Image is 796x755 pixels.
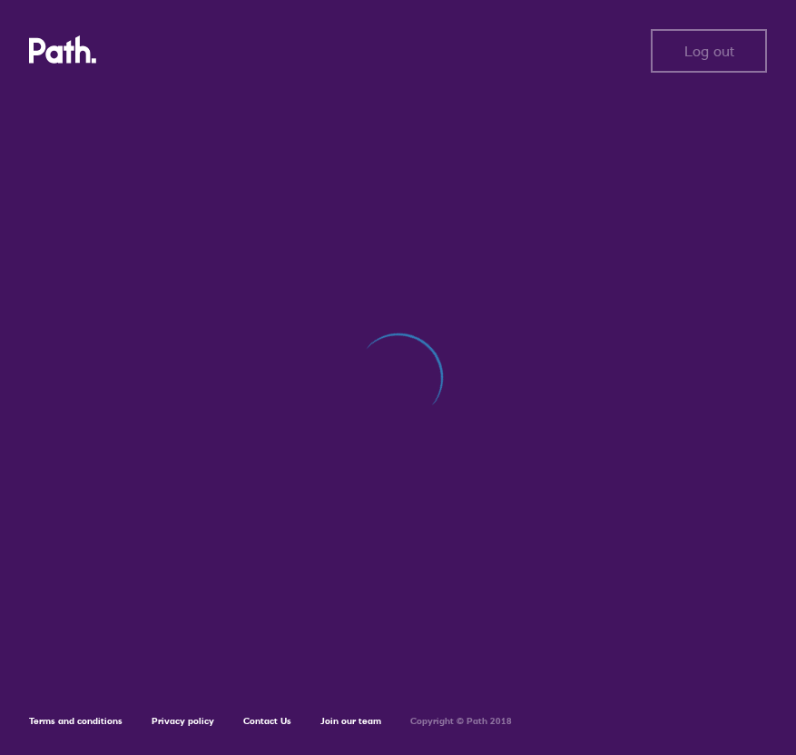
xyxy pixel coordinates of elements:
a: Join our team [320,715,381,727]
a: Contact Us [243,715,291,727]
a: Terms and conditions [29,715,123,727]
span: Log out [684,43,734,59]
a: Privacy policy [152,715,214,727]
h6: Copyright © Path 2018 [410,716,512,727]
button: Log out [651,29,767,73]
